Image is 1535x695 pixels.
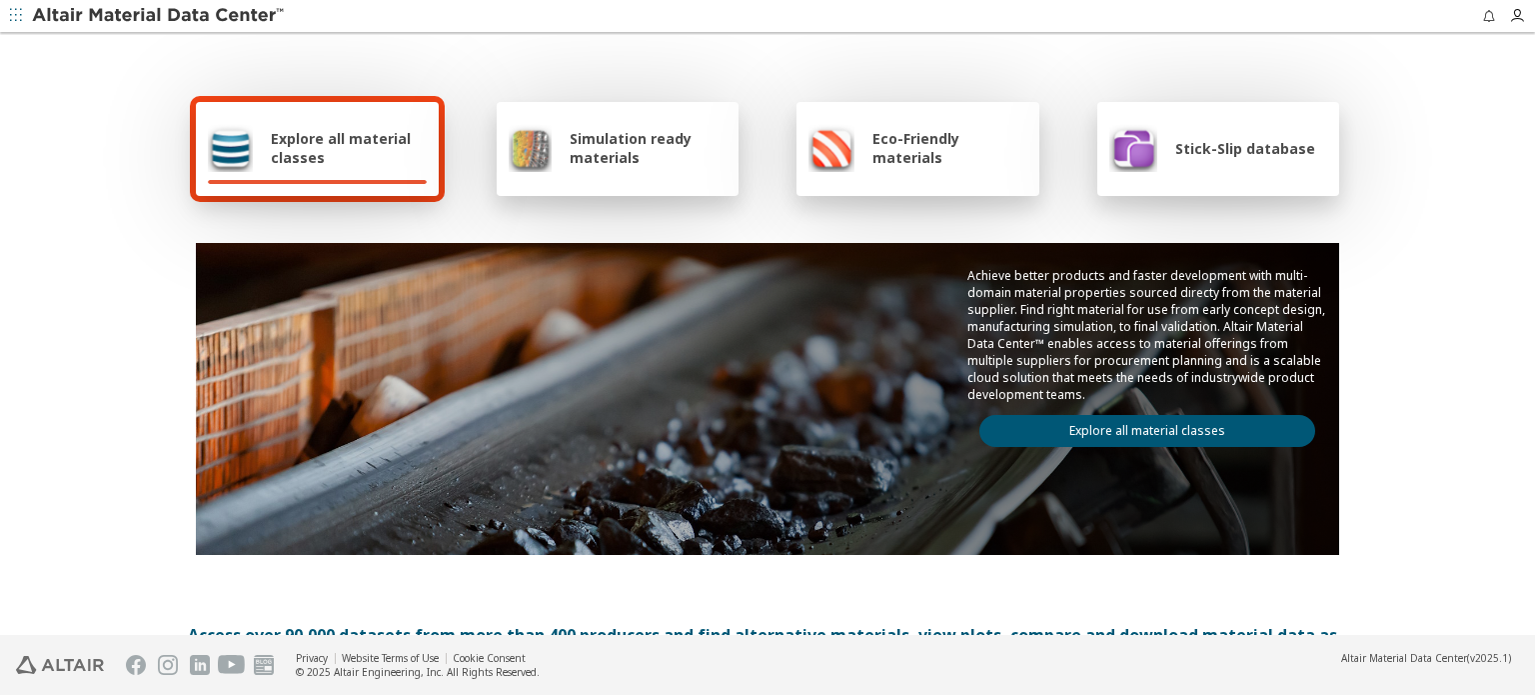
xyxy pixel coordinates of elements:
span: Altair Material Data Center [1341,651,1467,665]
img: Explore all material classes [208,124,253,172]
div: (v2025.1) [1341,651,1511,665]
div: Access over 90,000 datasets from more than 400 producers and find alternative materials, view plo... [188,623,1347,671]
span: Simulation ready materials [570,129,727,167]
span: Explore all material classes [271,129,427,167]
span: Eco-Friendly materials [872,129,1026,167]
a: Privacy [296,651,328,665]
div: © 2025 Altair Engineering, Inc. All Rights Reserved. [296,665,540,679]
span: Stick-Slip database [1175,139,1315,158]
img: Altair Material Data Center [32,6,287,26]
img: Simulation ready materials [509,124,552,172]
p: Achieve better products and faster development with multi-domain material properties sourced dire... [967,267,1327,403]
img: Altair Engineering [16,656,104,674]
a: Cookie Consent [453,651,526,665]
img: Eco-Friendly materials [808,124,854,172]
a: Explore all material classes [979,415,1315,447]
img: Stick-Slip database [1109,124,1157,172]
a: Website Terms of Use [342,651,439,665]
